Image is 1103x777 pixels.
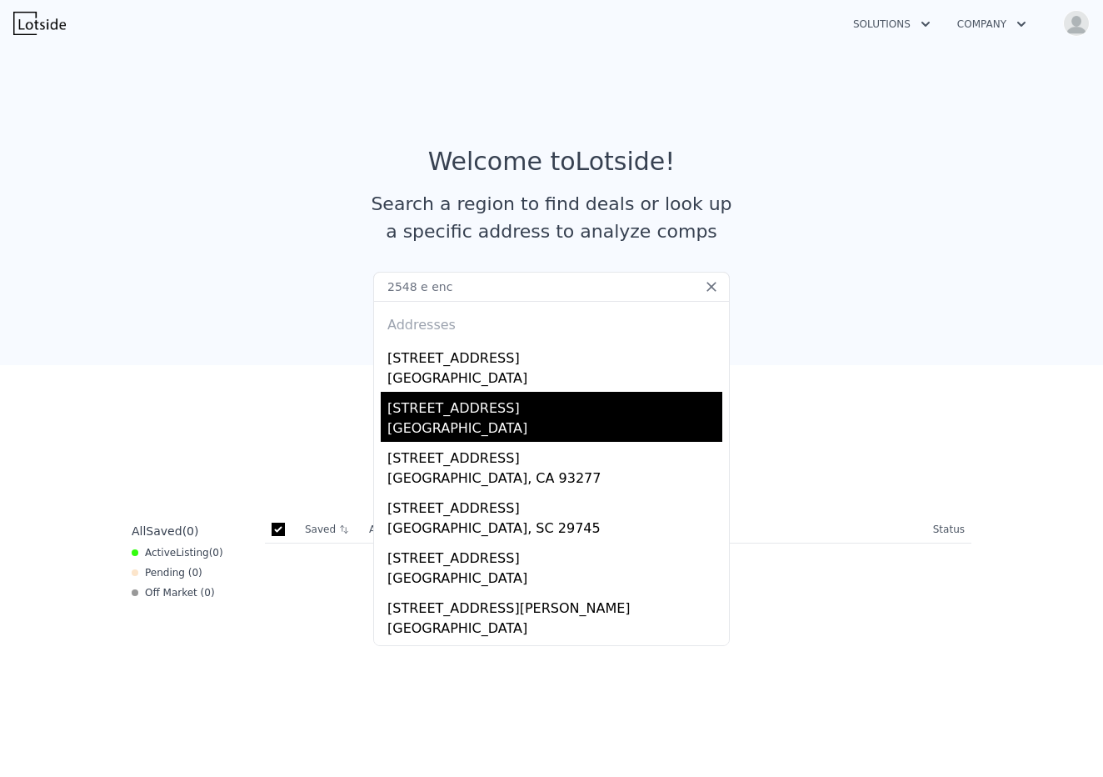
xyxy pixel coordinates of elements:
div: [GEOGRAPHIC_DATA] [387,569,722,592]
span: Active ( 0 ) [145,546,223,559]
div: Search a region to find deals or look up a specific address to analyze comps [365,190,738,245]
button: Solutions [840,9,944,39]
div: [STREET_ADDRESS] [387,442,722,469]
div: [GEOGRAPHIC_DATA] [387,619,722,642]
div: [STREET_ADDRESS] [387,642,722,669]
div: [GEOGRAPHIC_DATA] [387,368,722,392]
th: Saved [298,516,362,543]
img: Lotside [13,12,66,35]
th: Status [926,516,971,544]
div: [STREET_ADDRESS] [387,392,722,419]
div: Saved Properties [125,419,978,449]
div: [STREET_ADDRESS][PERSON_NAME] [387,592,722,619]
span: Saved [146,524,182,538]
span: Listing [176,547,209,559]
input: Search an address or region... [373,272,730,302]
div: Off Market ( 0 ) [132,586,215,599]
div: [GEOGRAPHIC_DATA], SC 29745 [387,519,722,542]
div: [GEOGRAPHIC_DATA], CA 93277 [387,469,722,492]
div: [STREET_ADDRESS] [387,492,722,519]
th: Address [362,516,926,544]
div: Welcome to Lotside ! [428,147,676,177]
div: [GEOGRAPHIC_DATA] [387,419,722,442]
div: All ( 0 ) [132,523,198,539]
div: Addresses [381,302,722,342]
div: Save properties to see them here [125,462,978,489]
div: [STREET_ADDRESS] [387,542,722,569]
button: Company [944,9,1040,39]
div: Pending ( 0 ) [132,566,202,579]
div: [STREET_ADDRESS] [387,342,722,368]
img: avatar [1063,10,1090,37]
